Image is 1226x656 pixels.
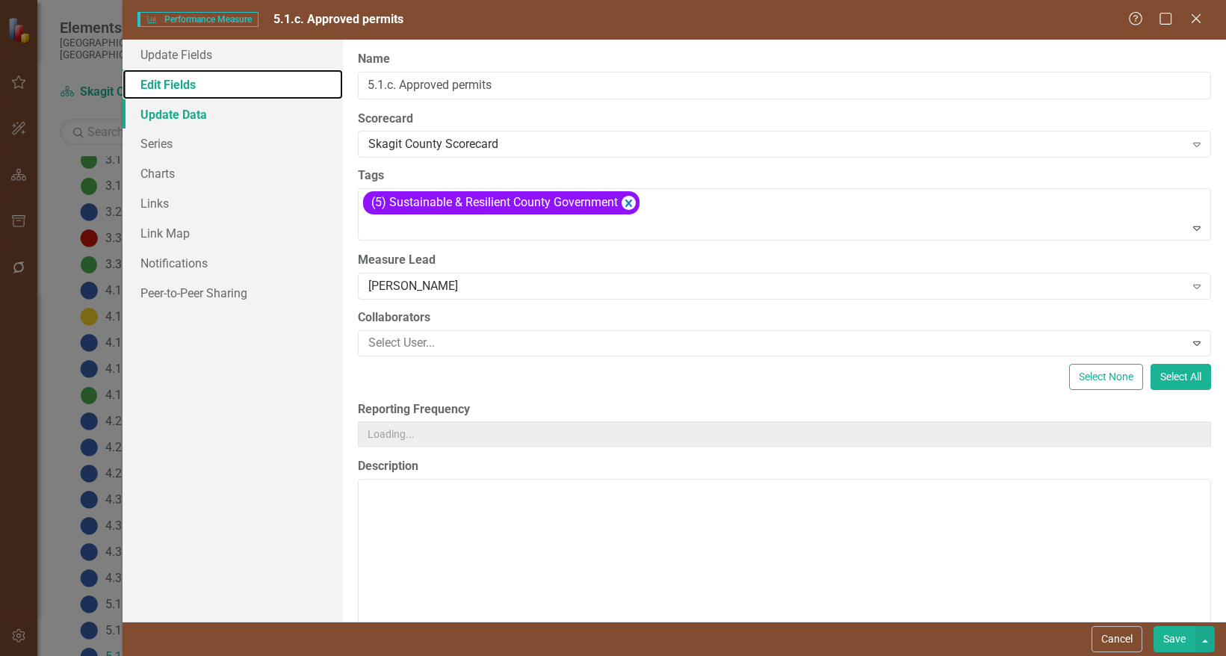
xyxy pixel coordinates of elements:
label: Scorecard [358,111,1211,128]
span: (5) Sustainable & Resilient County Government [371,195,618,209]
a: Links [123,188,343,218]
a: Notifications [123,248,343,278]
label: Name [358,51,1211,68]
a: Link Map [123,218,343,248]
a: Update Data [123,99,343,129]
button: Select All [1151,364,1211,390]
button: Select None [1069,364,1143,390]
div: Remove [object Object] [622,196,636,210]
label: Tags [358,167,1211,185]
a: Peer-to-Peer Sharing [123,278,343,308]
a: Charts [123,158,343,188]
label: Reporting Frequency [358,401,1211,418]
button: Save [1154,626,1195,652]
span: 5.1.c. Approved permits [273,12,403,26]
input: Loading... [358,421,1211,447]
input: Performance Measure Name [358,72,1211,99]
label: Collaborators [358,309,1211,327]
label: Measure Lead [358,252,1211,269]
a: Update Fields [123,40,343,69]
a: Edit Fields [123,69,343,99]
button: Cancel [1092,626,1142,652]
label: Description [358,458,1211,475]
div: [PERSON_NAME] [368,277,1184,294]
div: Skagit County Scorecard [368,136,1184,153]
a: Series [123,129,343,158]
span: Performance Measure [137,12,258,27]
